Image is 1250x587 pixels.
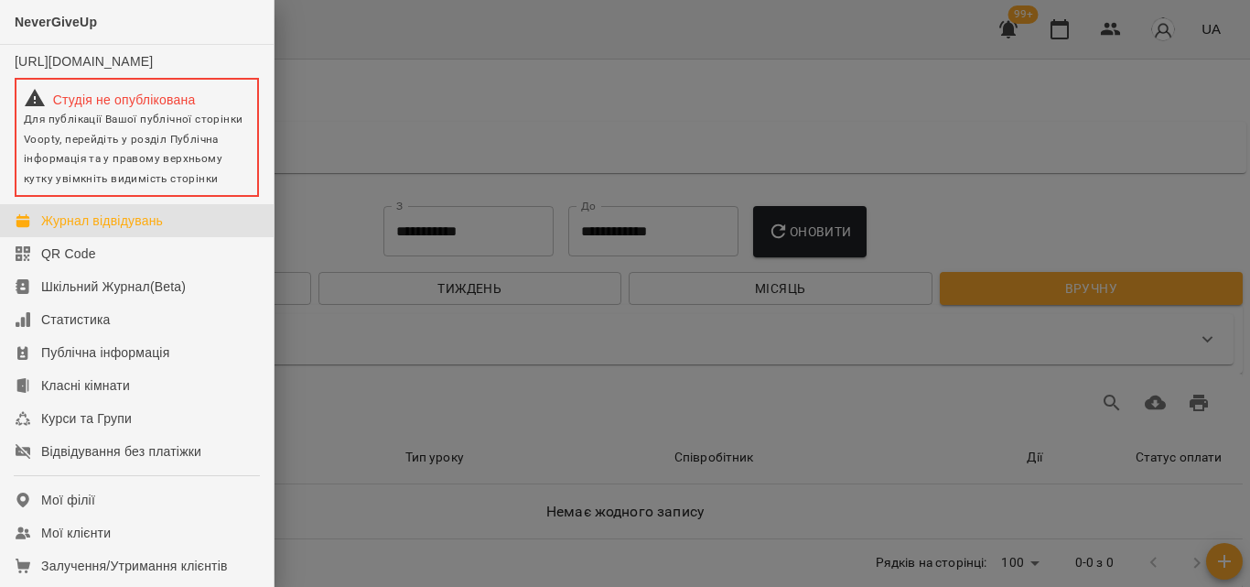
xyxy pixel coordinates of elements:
div: Студія не опублікована [24,87,250,109]
div: Шкільний Журнал(Beta) [41,277,186,296]
div: Залучення/Утримання клієнтів [41,557,228,575]
div: Класні кімнати [41,376,130,395]
span: Для публікації Вашої публічної сторінки Voopty, перейдіть у розділ Публічна інформація та у право... [24,113,242,185]
div: QR Code [41,245,96,263]
a: [URL][DOMAIN_NAME] [15,54,153,69]
div: Журнал відвідувань [41,212,163,230]
div: Курси та Групи [41,409,132,428]
div: Публічна інформація [41,343,169,362]
span: NeverGiveUp [15,15,97,29]
div: Статистика [41,310,111,329]
div: Відвідування без платіжки [41,442,201,461]
div: Мої клієнти [41,524,111,542]
div: Мої філії [41,491,95,509]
